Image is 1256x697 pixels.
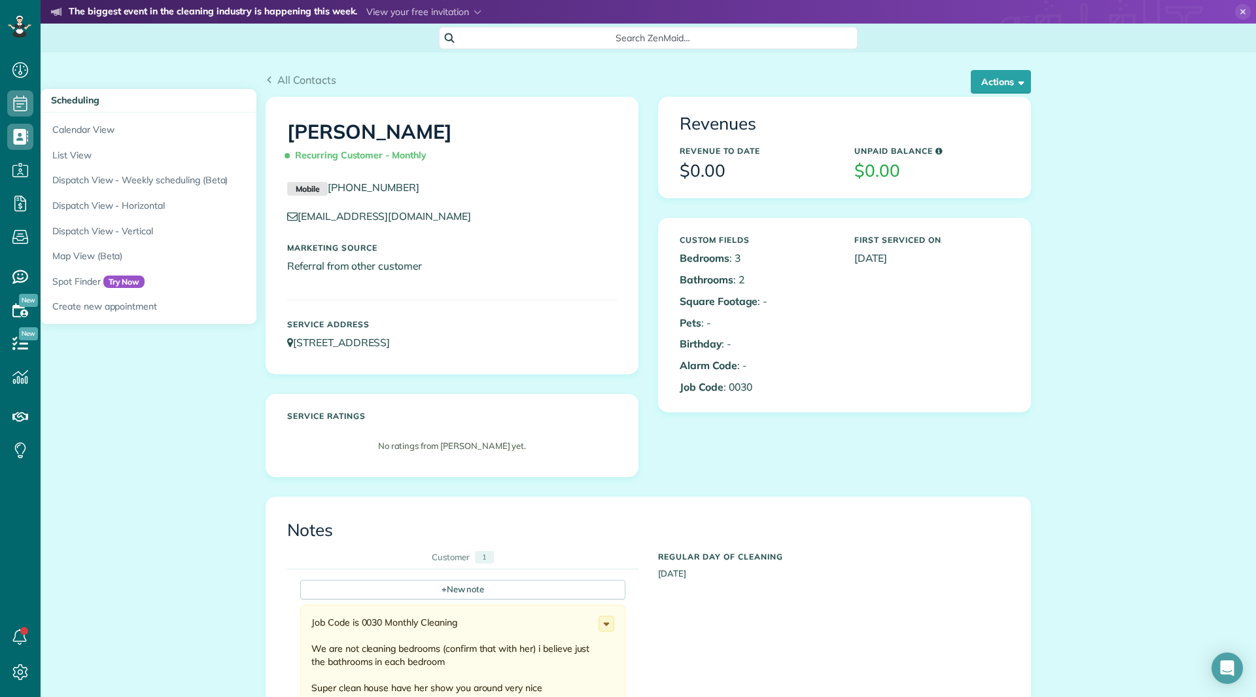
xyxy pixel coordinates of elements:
[287,181,419,194] a: Mobile[PHONE_NUMBER]
[19,294,38,307] span: New
[287,182,328,196] small: Mobile
[266,72,336,88] a: All Contacts
[287,259,617,274] p: Referral from other customer
[277,73,336,86] span: All Contacts
[680,162,835,181] h3: $0.00
[300,580,625,599] div: New note
[51,94,99,106] span: Scheduling
[1212,652,1243,684] div: Open Intercom Messenger
[41,168,368,193] a: Dispatch View - Weekly scheduling (Beta)
[680,272,835,287] p: : 2
[680,295,758,308] b: Square Footage
[680,236,835,244] h5: Custom Fields
[287,243,617,252] h5: Marketing Source
[287,209,483,223] a: [EMAIL_ADDRESS][DOMAIN_NAME]
[680,115,1009,134] h3: Revenues
[475,551,494,563] div: 1
[103,276,145,289] span: Try Now
[41,143,368,168] a: List View
[41,294,368,324] a: Create new appointment
[680,316,701,329] b: Pets
[854,251,1009,266] p: [DATE]
[41,219,368,244] a: Dispatch View - Vertical
[680,359,737,372] b: Alarm Code
[287,121,617,167] h1: [PERSON_NAME]
[680,315,835,331] p: : -
[680,380,835,395] p: : 0030
[41,113,368,143] a: Calendar View
[287,412,617,420] h5: Service ratings
[442,583,447,595] span: +
[41,193,368,219] a: Dispatch View - Horizontal
[41,269,368,295] a: Spot FinderTry Now
[680,273,733,286] b: Bathrooms
[971,70,1031,94] button: Actions
[680,294,835,309] p: : -
[432,551,470,563] div: Customer
[680,336,835,351] p: : -
[287,144,432,167] span: Recurring Customer - Monthly
[69,5,357,20] strong: The biggest event in the cleaning industry is happening this week.
[287,521,1009,540] h3: Notes
[294,440,610,452] p: No ratings from [PERSON_NAME] yet.
[680,337,722,350] b: Birthday
[658,552,1009,561] h5: Regular day of cleaning
[680,251,835,266] p: : 3
[854,236,1009,244] h5: First Serviced On
[680,358,835,373] p: : -
[19,327,38,340] span: New
[41,243,368,269] a: Map View (Beta)
[854,162,1009,181] h3: $0.00
[680,251,729,264] b: Bedrooms
[648,546,1019,580] div: [DATE]
[287,336,402,349] a: [STREET_ADDRESS]
[287,320,617,329] h5: Service Address
[680,147,835,155] h5: Revenue to Date
[854,147,1009,155] h5: Unpaid Balance
[680,380,724,393] b: Job Code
